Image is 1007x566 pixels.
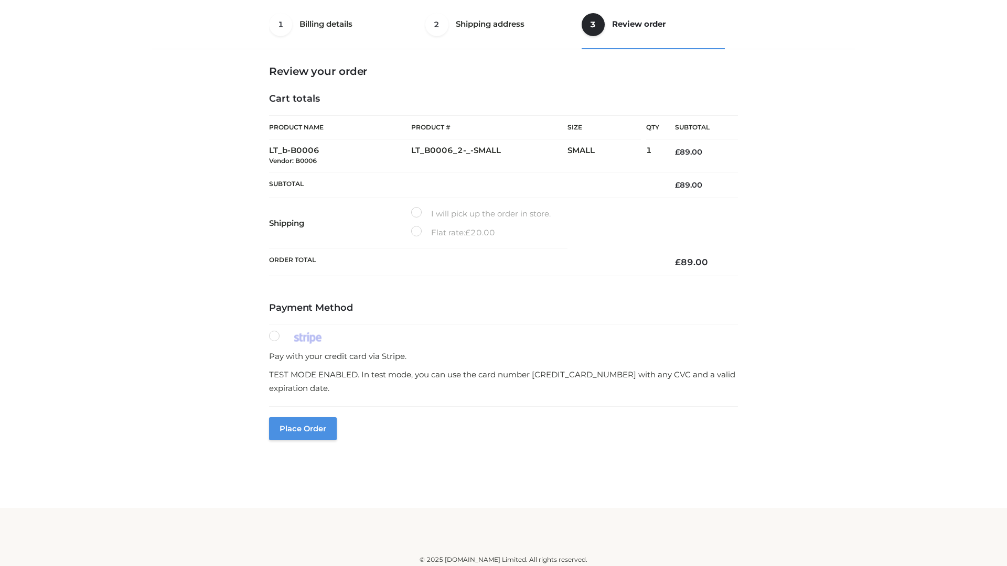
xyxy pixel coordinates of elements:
th: Size [567,116,641,139]
th: Order Total [269,248,659,276]
th: Shipping [269,198,411,248]
th: Product Name [269,115,411,139]
td: LT_b-B0006 [269,139,411,172]
th: Qty [646,115,659,139]
th: Subtotal [659,116,738,139]
th: Product # [411,115,567,139]
h4: Payment Method [269,302,738,314]
td: SMALL [567,139,646,172]
h4: Cart totals [269,93,738,105]
small: Vendor: B0006 [269,157,317,165]
span: £ [465,227,470,237]
bdi: 20.00 [465,227,495,237]
p: Pay with your credit card via Stripe. [269,350,738,363]
button: Place order [269,417,337,440]
td: 1 [646,139,659,172]
th: Subtotal [269,172,659,198]
span: £ [675,147,680,157]
td: LT_B0006_2-_-SMALL [411,139,567,172]
p: TEST MODE ENABLED. In test mode, you can use the card number [CREDIT_CARD_NUMBER] with any CVC an... [269,368,738,395]
label: I will pick up the order in store. [411,207,551,221]
label: Flat rate: [411,226,495,240]
span: £ [675,257,681,267]
bdi: 89.00 [675,180,702,190]
bdi: 89.00 [675,147,702,157]
div: © 2025 [DOMAIN_NAME] Limited. All rights reserved. [156,554,851,565]
h3: Review your order [269,65,738,78]
span: £ [675,180,680,190]
bdi: 89.00 [675,257,708,267]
